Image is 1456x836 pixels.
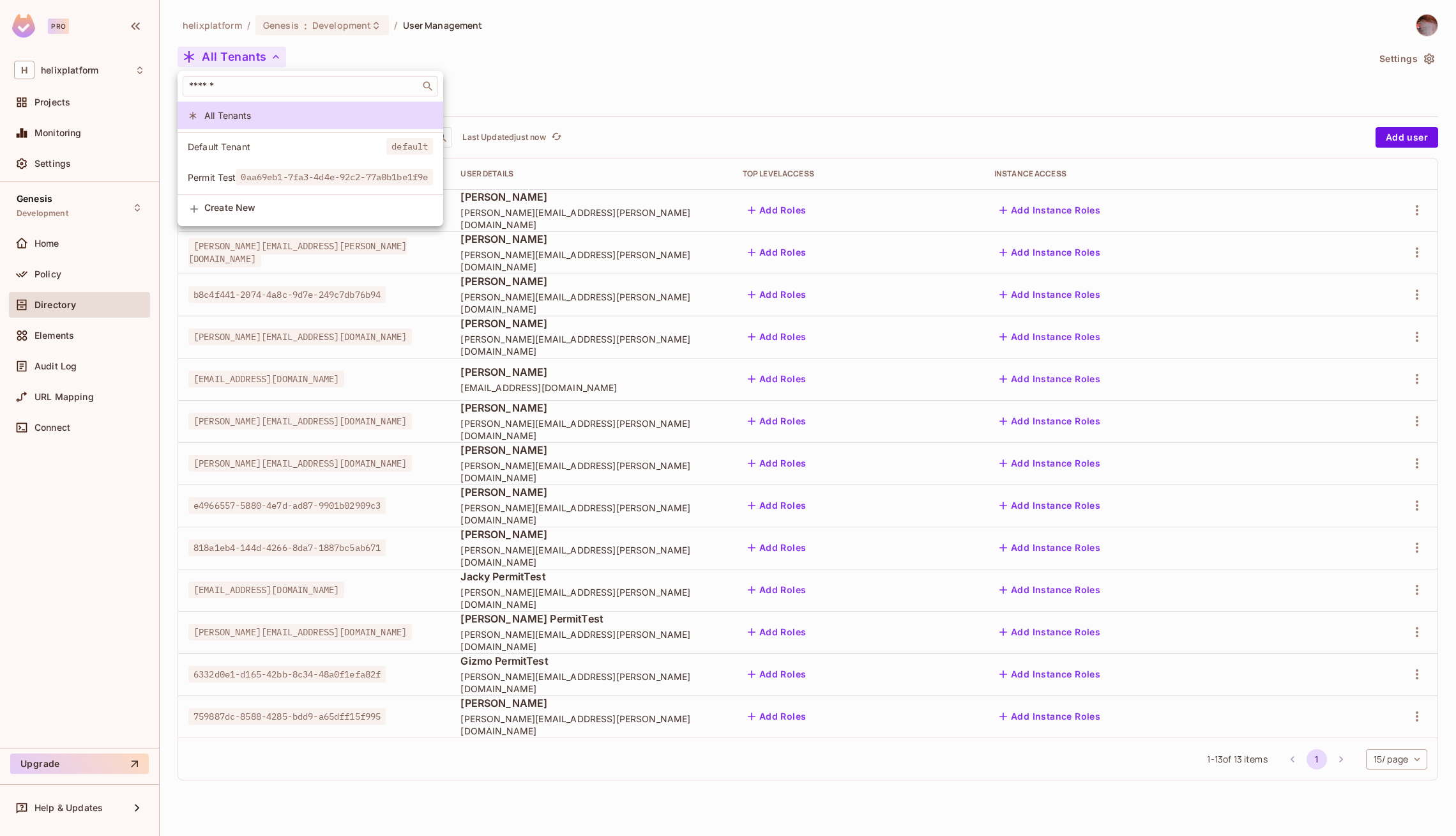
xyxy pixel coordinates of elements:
[236,169,433,185] span: 0aa69eb1-7fa3-4d4e-92c2-77a0b1be1f9e
[188,171,236,183] span: Permit Test
[204,109,433,121] span: All Tenants
[386,138,433,155] span: default
[188,141,386,153] span: Default Tenant
[178,164,443,191] div: Show only users with a role in this tenant: Permit Test
[204,203,433,213] span: Create New
[178,133,443,160] div: Show only users with a role in this tenant: Default Tenant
